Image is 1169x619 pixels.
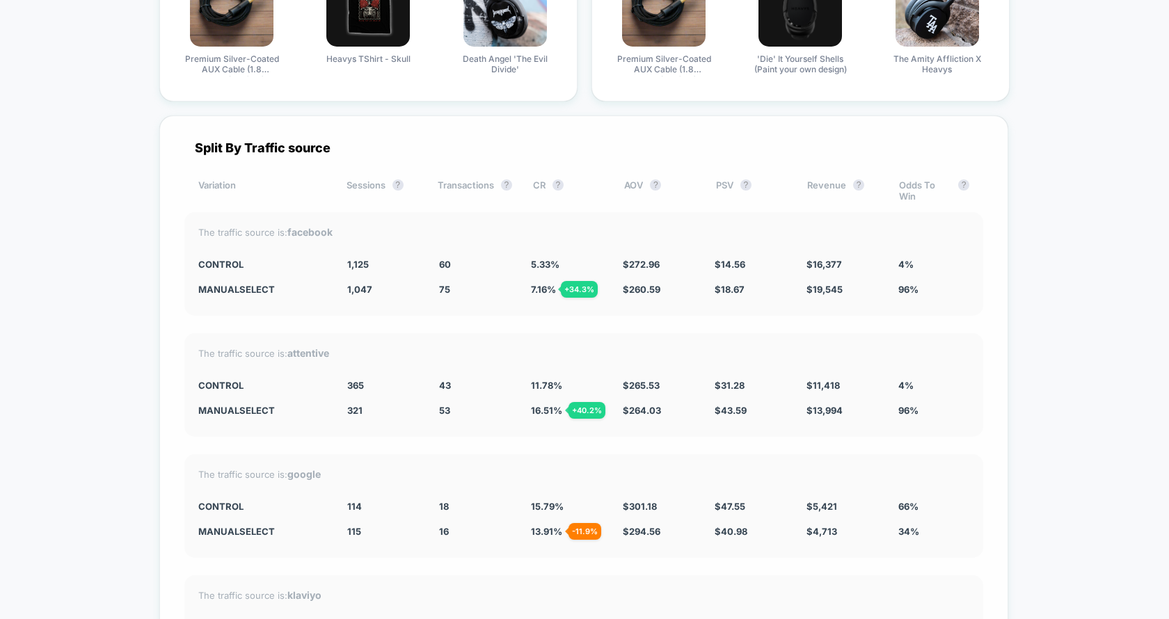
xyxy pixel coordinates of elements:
span: $ 47.55 [715,501,745,512]
span: $ 4,713 [806,526,837,537]
span: $ 5,421 [806,501,837,512]
div: 66% [898,501,969,512]
span: $ 294.56 [623,526,660,537]
span: $ 13,994 [806,405,843,416]
span: Heavys TShirt - Skull [326,54,411,77]
span: 5.33 % [531,259,559,270]
span: 16 [439,526,449,537]
span: 1,047 [347,284,372,295]
span: $ 40.98 [715,526,747,537]
div: ManualSelect [198,526,326,537]
div: + 40.2 % [568,402,605,419]
span: Premium Silver-Coated AUX Cable (1.8 meters/5.9 feet) [180,54,284,77]
strong: facebook [287,226,333,238]
span: 75 [439,284,450,295]
span: 115 [347,526,361,537]
button: ? [958,179,969,191]
div: Variation [198,179,326,202]
span: Premium Silver-Coated AUX Cable (1.8 meters/5.9 feet) [612,54,716,77]
button: ? [501,179,512,191]
div: 34% [898,526,969,537]
span: Death Angel 'The Evil Divide' [453,54,557,77]
div: The traffic source is: [198,589,969,601]
div: The traffic source is: [198,226,969,238]
span: 11.78 % [531,380,562,391]
span: 60 [439,259,451,270]
div: Transactions [438,179,512,202]
button: ? [740,179,751,191]
span: $ 272.96 [623,259,660,270]
div: Sessions [347,179,417,202]
span: $ 19,545 [806,284,843,295]
button: ? [392,179,404,191]
span: 1,125 [347,259,369,270]
div: 96% [898,284,969,295]
button: ? [552,179,564,191]
strong: klaviyo [287,589,321,601]
div: CONTROL [198,259,326,270]
div: ManualSelect [198,284,326,295]
div: CONTROL [198,501,326,512]
div: CONTROL [198,380,326,391]
div: + 34.3 % [561,281,598,298]
div: Revenue [807,179,877,202]
div: 4% [898,380,969,391]
strong: google [287,468,321,480]
span: $ 18.67 [715,284,745,295]
span: 43 [439,380,451,391]
div: AOV [624,179,694,202]
strong: attentive [287,347,329,359]
div: CR [533,179,603,202]
span: 'Die' It Yourself Shells (Paint your own design) [748,54,852,77]
div: PSV [716,179,786,202]
div: - 11.9 % [568,523,601,540]
span: The Amity Affliction X Heavys [885,54,989,77]
span: $ 264.03 [623,405,661,416]
span: $ 14.56 [715,259,745,270]
span: $ 265.53 [623,380,660,391]
span: 16.51 % [531,405,562,416]
span: 114 [347,501,362,512]
span: 7.16 % [531,284,556,295]
button: ? [853,179,864,191]
button: ? [650,179,661,191]
span: 321 [347,405,363,416]
div: The traffic source is: [198,468,969,480]
span: $ 43.59 [715,405,747,416]
span: $ 260.59 [623,284,660,295]
span: $ 11,418 [806,380,840,391]
span: 365 [347,380,364,391]
div: 96% [898,405,969,416]
span: $ 301.18 [623,501,657,512]
div: The traffic source is: [198,347,969,359]
div: ManualSelect [198,405,326,416]
span: $ 16,377 [806,259,842,270]
div: 4% [898,259,969,270]
span: 53 [439,405,450,416]
span: 13.91 % [531,526,562,537]
span: 15.79 % [531,501,564,512]
div: Odds To Win [899,179,969,202]
div: Split By Traffic source [184,140,983,155]
span: 18 [439,501,449,512]
span: $ 31.28 [715,380,745,391]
